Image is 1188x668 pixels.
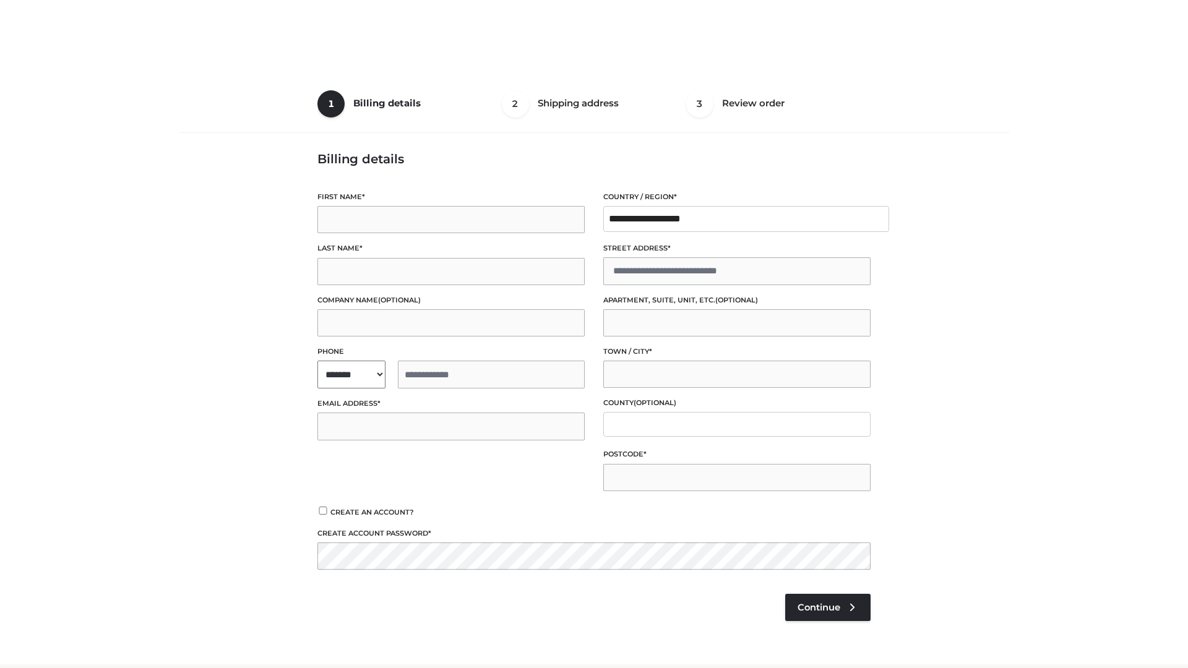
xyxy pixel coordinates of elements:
span: Review order [722,97,785,109]
input: Create an account? [317,507,329,515]
label: Apartment, suite, unit, etc. [603,294,871,306]
label: Street address [603,242,871,254]
label: Country / Region [603,191,871,203]
span: Shipping address [538,97,619,109]
label: Create account password [317,528,871,539]
span: (optional) [715,296,758,304]
label: County [603,397,871,409]
span: (optional) [378,296,421,304]
span: Create an account? [330,508,414,516]
label: Town / City [603,346,871,358]
label: Postcode [603,448,871,460]
label: First name [317,191,585,203]
label: Company name [317,294,585,306]
a: Continue [785,594,871,621]
span: Billing details [353,97,421,109]
span: 3 [686,90,713,118]
label: Last name [317,242,585,254]
label: Email address [317,398,585,409]
span: Continue [798,602,840,613]
label: Phone [317,346,585,358]
h3: Billing details [317,152,871,166]
span: (optional) [634,398,676,407]
span: 1 [317,90,345,118]
span: 2 [502,90,529,118]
